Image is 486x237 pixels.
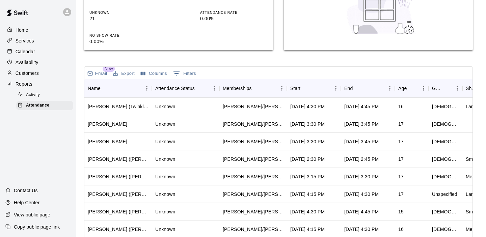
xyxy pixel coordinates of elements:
[344,173,379,180] div: Oct 10, 2025, 3:30 PM
[432,208,459,215] div: Male
[223,226,283,233] div: Todd/Brad - Hybrid Membership, Tom/Mike - Hybrid Membership
[14,199,39,206] p: Help Center
[344,79,353,98] div: End
[16,37,34,44] p: Services
[101,84,110,93] button: Sort
[290,191,325,198] div: Oct 10, 2025, 4:15 PM
[432,121,459,127] div: Male
[398,191,404,198] div: 17
[223,156,283,162] div: Tom/Mike - Full Year Member Unlimited , Tom/Mike - Full Year Member Unlimited
[344,208,379,215] div: Oct 10, 2025, 4:45 PM
[219,79,287,98] div: Memberships
[223,103,283,110] div: Tom/Mike - 6 Month Membership - 2x per week, Todd/Brad - 6 Month Membership - 2x per week
[16,90,76,100] a: Activity
[223,173,283,180] div: Tom/Mike - 6 Month Membership - 2x per week
[466,79,477,98] div: Shirt Size
[398,79,407,98] div: Age
[86,69,109,78] button: Email
[155,156,175,162] div: Unknown
[26,92,40,98] span: Activity
[16,27,28,33] p: Home
[290,156,325,162] div: Oct 10, 2025, 2:30 PM
[466,191,478,198] div: Large
[344,226,379,233] div: Oct 10, 2025, 4:30 PM
[398,138,404,145] div: 17
[155,121,175,127] div: Unknown
[466,103,478,110] div: Large
[466,208,478,215] div: Small
[223,208,283,215] div: Tom/Mike - Month to Month Membership - 2x per week, Todd/Brad - Month to Month Membership - 2x pe...
[5,36,71,46] a: Services
[5,79,71,89] a: Reports
[5,57,71,67] div: Availability
[139,68,169,79] button: Select columns
[84,79,152,98] div: Name
[89,10,157,15] p: UNKNOWN
[88,173,148,180] div: Will Kostka (Brian Kostka)
[155,173,175,180] div: Unknown
[16,59,38,66] p: Availability
[16,81,32,87] p: Reports
[418,83,429,93] button: Menu
[398,208,404,215] div: 15
[88,121,127,127] div: Landon Bolan
[353,84,362,93] button: Sort
[142,83,152,93] button: Menu
[209,83,219,93] button: Menu
[89,38,157,45] p: 0.00%
[95,70,107,77] p: Email
[16,90,73,100] div: Activity
[88,156,148,162] div: Wesley Gabriel (Regina Gabriel)
[223,138,283,145] div: Tom/Mike - 6 Month Membership - 2x per week
[155,103,175,110] div: Unknown
[155,79,195,98] div: Attendance Status
[88,226,148,233] div: Chase Cammarota (Vito Cammarota)
[88,191,148,198] div: Peyton Keller (Jason Keller)
[290,138,325,145] div: Oct 10, 2025, 3:30 PM
[103,66,115,72] span: New
[155,226,175,233] div: Unknown
[432,226,459,233] div: Male
[5,47,71,57] a: Calendar
[14,211,50,218] p: View public page
[432,79,443,98] div: Gender
[195,84,204,93] button: Sort
[16,100,76,111] a: Attendance
[344,138,379,145] div: Oct 10, 2025, 3:45 PM
[395,79,429,98] div: Age
[88,79,101,98] div: Name
[432,191,457,198] div: Unspecified
[277,83,287,93] button: Menu
[290,208,325,215] div: Oct 10, 2025, 4:30 PM
[344,156,379,162] div: Oct 10, 2025, 2:45 PM
[452,83,462,93] button: Menu
[223,191,283,198] div: Tom/Mike - 6 Month Membership - 2x per week
[290,173,325,180] div: Oct 10, 2025, 3:15 PM
[398,121,404,127] div: 17
[5,25,71,35] a: Home
[5,68,71,78] a: Customers
[466,156,478,162] div: Small
[398,103,404,110] div: 16
[290,121,325,127] div: Oct 10, 2025, 3:30 PM
[432,156,459,162] div: Male
[290,103,325,110] div: Oct 10, 2025, 4:30 PM
[344,191,379,198] div: Oct 10, 2025, 4:30 PM
[16,101,73,110] div: Attendance
[385,83,395,93] button: Menu
[443,84,452,93] button: Sort
[252,84,261,93] button: Sort
[111,68,136,79] button: Export
[152,79,219,98] div: Attendance Status
[223,121,283,127] div: Tom/Mike - Full Year Member Unlimited , Todd/Brad - Full Year Member Unlimited
[432,138,459,145] div: Male
[88,103,148,110] div: Langston McDonald (Twinkle Morgan)
[200,10,268,15] p: ATTENDANCE RATE
[223,79,252,98] div: Memberships
[398,173,404,180] div: 17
